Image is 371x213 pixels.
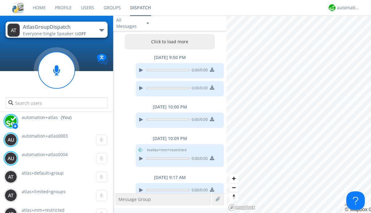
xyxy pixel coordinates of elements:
[113,135,226,142] div: [DATE] 10:09 PM
[6,97,107,109] input: Search users
[6,22,107,38] button: AtlasGroupDispatchEveryone·Single Speaker isOFF
[116,17,141,29] div: All Messages
[12,2,23,13] img: cddb5a64eb264b2086981ab96f4c1ba7
[229,174,238,183] button: Zoom in
[125,34,215,49] button: Click to load more
[78,31,86,36] span: OFF
[113,104,226,110] div: [DATE] 10:00 PM
[43,31,86,36] span: Single Speaker is
[22,189,66,194] span: atlas+limited+groups
[329,4,335,11] img: d2d01cd9b4174d08988066c6d424eccd
[229,192,238,201] button: Reset bearing to north
[22,133,68,139] span: automation+atlas0003
[147,23,149,24] img: caret-down-sm.svg
[345,207,367,212] a: Mapbox
[210,187,214,192] img: download media button
[23,23,92,31] div: AtlasGroupDispatch
[5,152,17,164] img: 373638.png
[113,174,226,181] div: [DATE] 9:17 AM
[7,23,20,37] img: 373638.png
[5,134,17,146] img: 373638.png
[61,114,71,121] div: (You)
[22,151,68,157] span: automation+atlas0004
[190,85,208,92] span: 0:00 / 0:00
[5,189,17,202] img: 373638.png
[22,170,64,176] span: atlas+default+group
[97,54,108,65] img: Translation enabled
[22,207,65,213] span: atlas+mm+restricted
[210,85,214,90] img: download media button
[22,114,58,121] span: automation+atlas
[23,31,92,37] div: Everyone ·
[228,204,255,211] a: Mapbox logo
[147,147,186,153] span: to atlas+mm+restricted
[190,117,208,124] span: 0:00 / 0:00
[229,183,238,192] button: Zoom out
[113,54,226,61] div: [DATE] 9:50 PM
[345,204,350,206] button: Toggle attribution
[190,187,208,194] span: 0:00 / 0:00
[210,156,214,160] img: download media button
[5,115,17,127] img: d2d01cd9b4174d08988066c6d424eccd
[210,67,214,72] img: download media button
[5,171,17,183] img: 373638.png
[190,156,208,163] span: 0:00 / 0:00
[337,5,360,11] div: automation+atlas
[346,191,365,210] iframe: Toggle Customer Support
[190,67,208,74] span: 0:00 / 0:00
[210,117,214,121] img: download media button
